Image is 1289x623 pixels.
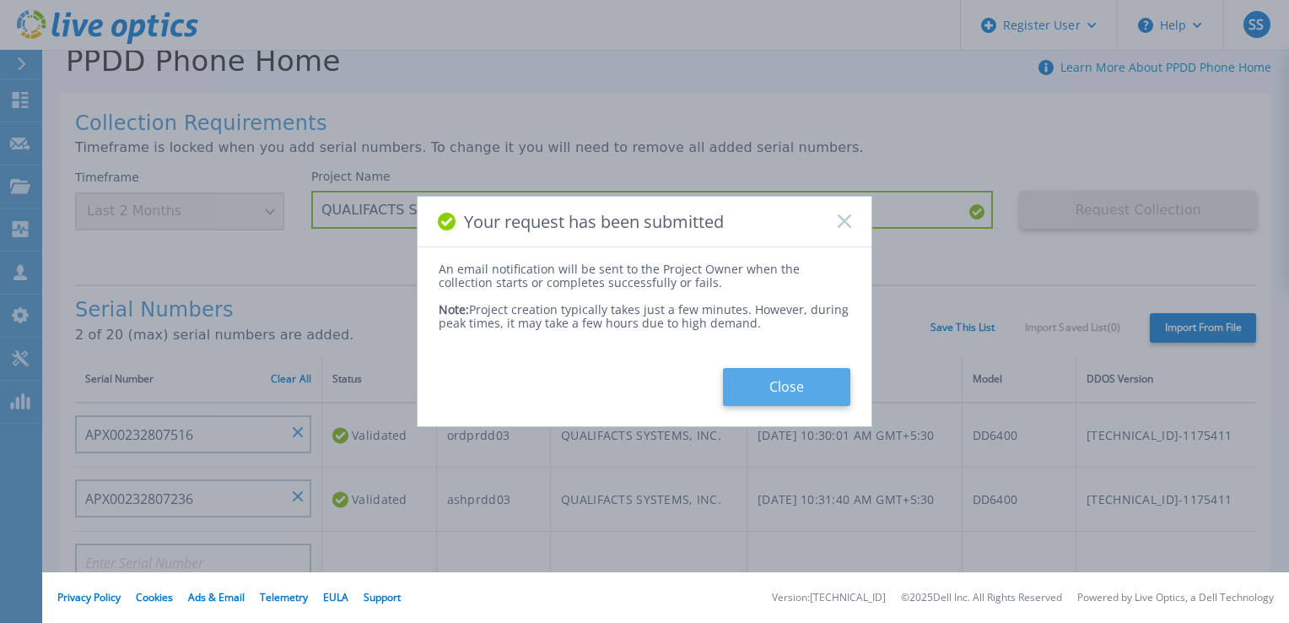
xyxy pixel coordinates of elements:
a: Ads & Email [188,590,245,604]
div: Project creation typically takes just a few minutes. However, during peak times, it may take a fe... [439,290,850,330]
a: Telemetry [260,590,308,604]
a: EULA [323,590,348,604]
li: Powered by Live Optics, a Dell Technology [1077,593,1274,604]
span: Your request has been submitted [464,212,724,231]
a: Support [364,590,401,604]
a: Privacy Policy [57,590,121,604]
li: Version: [TECHNICAL_ID] [772,593,886,604]
a: Cookies [136,590,173,604]
span: Note: [439,301,469,317]
div: An email notification will be sent to the Project Owner when the collection starts or completes s... [439,263,850,290]
button: Close [723,368,850,406]
li: © 2025 Dell Inc. All Rights Reserved [901,593,1062,604]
